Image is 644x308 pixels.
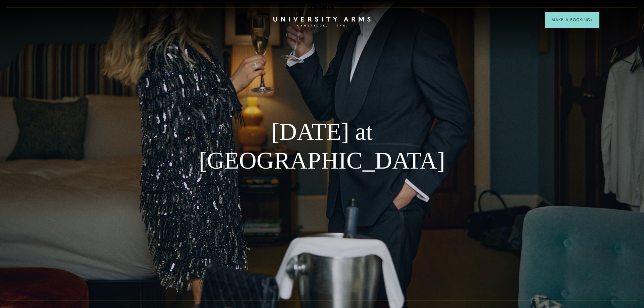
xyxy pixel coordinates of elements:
span: Make a Booking [552,17,593,23]
button: Make a BookingArrow icon [545,12,599,28]
button: Refresh [310,1,335,14]
a: Home [273,17,371,27]
h1: [DATE] at [GEOGRAPHIC_DATA] [188,118,456,175]
img: Arrow icon [590,19,593,21]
